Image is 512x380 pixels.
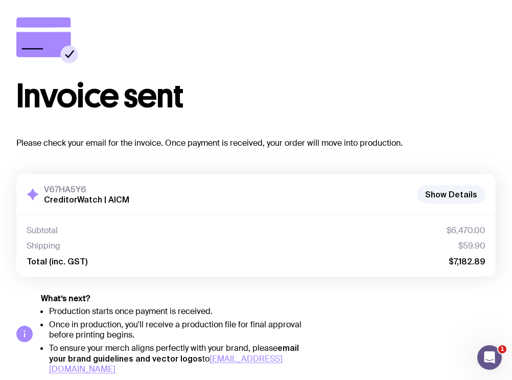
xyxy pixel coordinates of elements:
span: $6,470.00 [447,226,485,236]
h5: What’s next? [41,294,311,304]
h3: V67HA5Y6 [44,184,129,194]
span: Total (inc. GST) [27,256,87,266]
span: $7,182.89 [449,256,485,266]
h2: CreditorWatch | AICM [44,194,129,205]
li: Production starts once payment is received. [49,306,311,317]
span: Subtotal [27,226,58,236]
p: Please check your email for the invoice. Once payment is received, your order will move into prod... [16,137,496,149]
a: [EMAIL_ADDRESS][DOMAIN_NAME] [49,353,283,374]
iframe: Intercom live chat [477,345,502,370]
span: Shipping [27,241,60,251]
h1: Invoice sent [16,80,496,113]
li: To ensure your merch aligns perfectly with your brand, please to [49,343,311,374]
span: 1 [498,345,506,353]
li: Once in production, you'll receive a production file for final approval before printing begins. [49,320,311,340]
button: Show Details [417,185,485,204]
span: $59.90 [458,241,485,251]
